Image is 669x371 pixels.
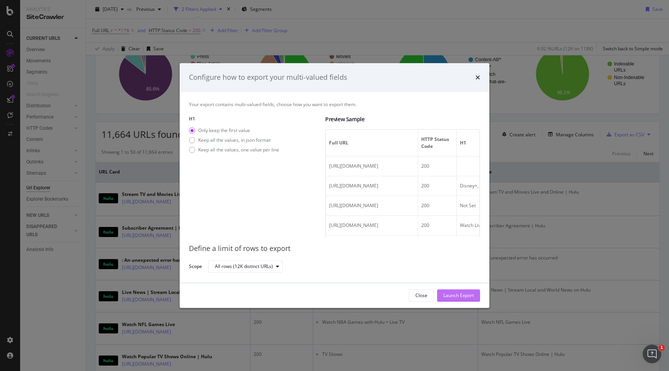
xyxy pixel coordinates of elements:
span: https://www.hulu.com/welcome [329,163,378,169]
span: 1 [659,345,665,351]
div: Keep all the values, in json format [189,137,279,143]
div: times [475,72,480,82]
span: Full URL [329,139,413,146]
div: modal [180,63,489,308]
span: Watch Live News on Hulu [460,222,514,228]
label: Scope [189,263,202,271]
td: 200 [418,156,457,176]
td: 200 [418,216,457,235]
td: 200 [418,196,457,216]
span: H1 [460,139,609,146]
label: H1 [189,115,319,122]
div: Only keep the first value [189,127,279,134]
div: Configure how to export your multi-valued fields [189,72,347,82]
span: HTTP Status Code [421,136,451,150]
span: https://www.hulu.com/subscriber_agreement [329,182,378,189]
span: Not Set [460,202,476,209]
td: 200 [418,235,457,255]
iframe: Intercom live chat [643,345,661,363]
td: 200 [418,176,457,196]
div: Launch Export [443,292,474,299]
button: Close [409,289,434,302]
div: All rows (12K distinct URLs) [215,264,273,269]
div: Keep all the values, in json format [198,137,271,143]
div: Keep all the values, one value per line [198,146,279,153]
div: Close [415,292,427,299]
button: Launch Export [437,289,480,302]
span: Disney+, ESPN, and Hulu Subscriber Agreement [460,182,563,189]
button: All rows (12K distinct URLs) [208,260,283,273]
div: Your export contains multi-valued fields, choose how you want to export them. [189,101,480,108]
div: Define a limit of rows to export [189,244,480,254]
div: Preview Sample [325,115,480,123]
span: https://www.hulu.com/live-tv [329,202,378,209]
div: Only keep the first value [198,127,250,134]
span: https://www.hulu.com/live-news [329,222,378,228]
